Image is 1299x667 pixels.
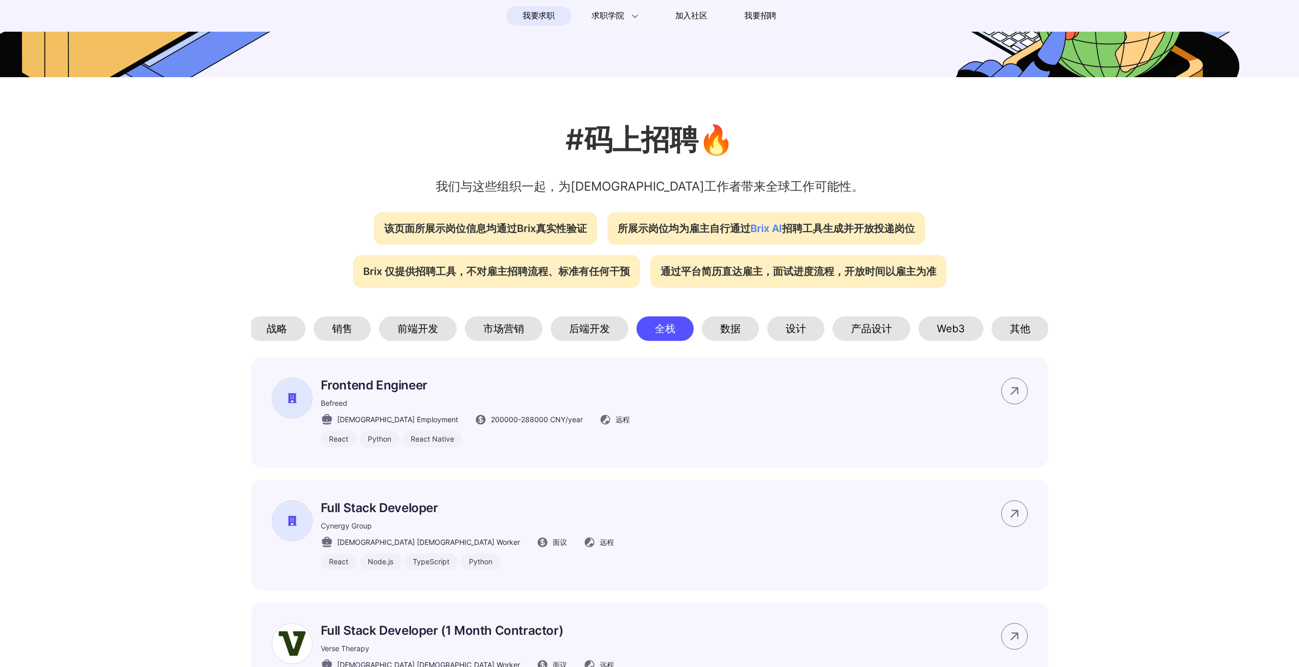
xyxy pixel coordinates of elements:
[918,316,983,341] div: Web3
[379,316,457,341] div: 前端开发
[360,554,401,570] div: Node.js
[405,554,458,570] div: TypeScript
[744,10,776,22] span: 我要招聘
[248,316,305,341] div: 战略
[461,554,501,570] div: Python
[750,222,782,235] span: Brix AI
[321,554,357,570] div: React
[702,316,759,341] div: 数据
[337,414,458,425] span: [DEMOGRAPHIC_DATA] Employment
[314,316,371,341] div: 销售
[353,255,640,288] div: Brix 仅提供招聘工具，不对雇主招聘流程、标准有任何干预
[321,500,614,515] p: Full Stack Developer
[403,431,462,447] div: React Native
[675,8,707,24] span: 加入社区
[321,378,630,393] p: Frontend Engineer
[337,537,520,547] span: [DEMOGRAPHIC_DATA] [DEMOGRAPHIC_DATA] Worker
[833,316,910,341] div: 产品设计
[360,431,399,447] div: Python
[465,316,542,341] div: 市场营销
[321,623,614,638] p: Full Stack Developer (1 Month Contractor)
[553,537,567,547] span: 面议
[491,414,583,425] span: 200000 - 288000 CNY /year
[600,537,614,547] span: 远程
[523,8,555,24] span: 我要求职
[607,212,925,245] div: 所展示岗位均为雇主自行通过 招聘工具生成并开放投递岗位
[551,316,628,341] div: 后端开发
[374,212,597,245] div: 该页面所展示岗位信息均通过Brix真实性验证
[650,255,947,288] div: 通过平台简历直达雇主，面试进度流程，开放时间以雇主为准
[616,414,630,425] span: 远程
[321,399,347,407] span: Befreed
[592,10,624,22] span: 求职学院
[321,644,369,653] span: Verse Therapy
[321,431,357,447] div: React
[636,316,694,341] div: 全栈
[767,316,824,341] div: 设计
[321,521,372,530] span: Cynergy Group
[991,316,1049,341] div: 其他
